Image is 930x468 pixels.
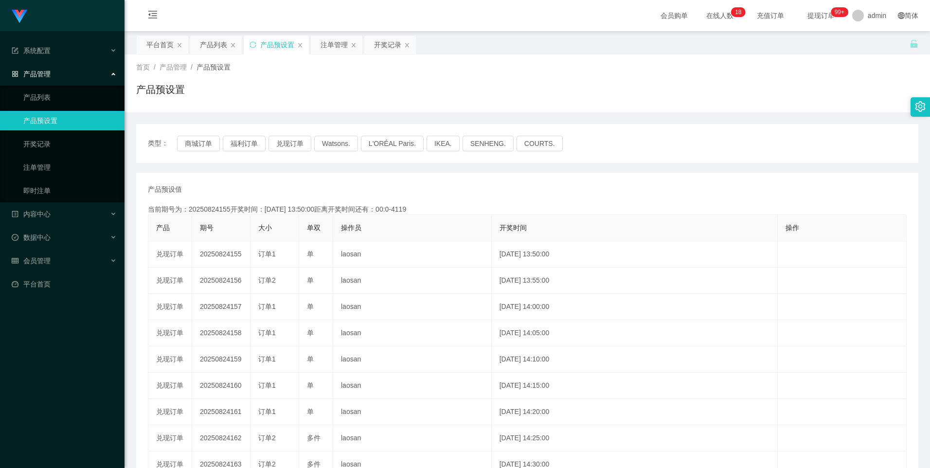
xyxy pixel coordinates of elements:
[12,70,51,78] span: 产品管理
[492,425,778,451] td: [DATE] 14:25:00
[341,224,361,232] span: 操作员
[307,224,321,232] span: 单双
[333,399,492,425] td: laosan
[197,63,231,71] span: 产品预设置
[492,373,778,399] td: [DATE] 14:15:00
[154,63,156,71] span: /
[177,42,182,48] i: 图标: close
[517,136,563,151] button: COURTS.
[223,136,266,151] button: 福利订单
[307,276,314,284] span: 单
[12,274,117,294] a: 图标: dashboard平台首页
[910,39,918,48] i: 图标: unlock
[307,381,314,389] span: 单
[192,294,250,320] td: 20250824157
[333,268,492,294] td: laosan
[307,303,314,310] span: 单
[192,346,250,373] td: 20250824159
[12,71,18,77] i: 图标: appstore-o
[23,181,117,200] a: 即时注单
[307,250,314,258] span: 单
[404,42,410,48] i: 图标: close
[200,36,227,54] div: 产品列表
[374,36,401,54] div: 开奖记录
[333,241,492,268] td: laosan
[738,7,742,17] p: 8
[333,425,492,451] td: laosan
[191,63,193,71] span: /
[258,276,276,284] span: 订单2
[136,63,150,71] span: 首页
[427,136,460,151] button: IKEA.
[258,224,272,232] span: 大小
[250,41,256,48] i: 图标: sync
[258,381,276,389] span: 订单1
[23,134,117,154] a: 开奖记录
[321,36,348,54] div: 注单管理
[148,373,192,399] td: 兑现订单
[333,294,492,320] td: laosan
[258,303,276,310] span: 订单1
[12,234,18,241] i: 图标: check-circle-o
[192,399,250,425] td: 20250824161
[314,136,358,151] button: Watsons.
[192,241,250,268] td: 20250824155
[307,329,314,337] span: 单
[297,42,303,48] i: 图标: close
[701,12,738,19] span: 在线人数
[492,268,778,294] td: [DATE] 13:55:00
[192,320,250,346] td: 20250824158
[258,434,276,442] span: 订单2
[307,408,314,415] span: 单
[192,425,250,451] td: 20250824162
[258,408,276,415] span: 订单1
[200,224,214,232] span: 期号
[898,12,905,19] i: 图标: global
[192,268,250,294] td: 20250824156
[12,47,18,54] i: 图标: form
[148,399,192,425] td: 兑现订单
[333,346,492,373] td: laosan
[177,136,220,151] button: 商城订单
[915,101,926,112] i: 图标: setting
[156,224,170,232] span: 产品
[500,224,527,232] span: 开奖时间
[148,268,192,294] td: 兑现订单
[12,234,51,241] span: 数据中心
[260,36,294,54] div: 产品预设置
[361,136,424,151] button: L'ORÉAL Paris.
[12,10,27,23] img: logo.9652507e.png
[148,320,192,346] td: 兑现订单
[831,7,848,17] sup: 952
[492,399,778,425] td: [DATE] 14:20:00
[136,82,185,97] h1: 产品预设置
[333,373,492,399] td: laosan
[492,346,778,373] td: [DATE] 14:10:00
[23,88,117,107] a: 产品列表
[230,42,236,48] i: 图标: close
[307,355,314,363] span: 单
[148,204,907,215] div: 当前期号为：20250824155开奖时间：[DATE] 13:50:00距离开奖时间还有：00:0-4119
[492,320,778,346] td: [DATE] 14:05:00
[492,294,778,320] td: [DATE] 14:00:00
[735,7,738,17] p: 1
[492,241,778,268] td: [DATE] 13:50:00
[258,355,276,363] span: 订单1
[12,257,18,264] i: 图标: table
[192,373,250,399] td: 20250824160
[803,12,840,19] span: 提现订单
[752,12,789,19] span: 充值订单
[136,0,169,32] i: 图标: menu-fold
[12,47,51,54] span: 系统配置
[258,329,276,337] span: 订单1
[148,136,177,151] span: 类型：
[12,210,51,218] span: 内容中心
[258,460,276,468] span: 订单2
[731,7,745,17] sup: 18
[307,460,321,468] span: 多件
[148,425,192,451] td: 兑现订单
[148,346,192,373] td: 兑现订单
[463,136,514,151] button: SENHENG.
[786,224,799,232] span: 操作
[12,257,51,265] span: 会员管理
